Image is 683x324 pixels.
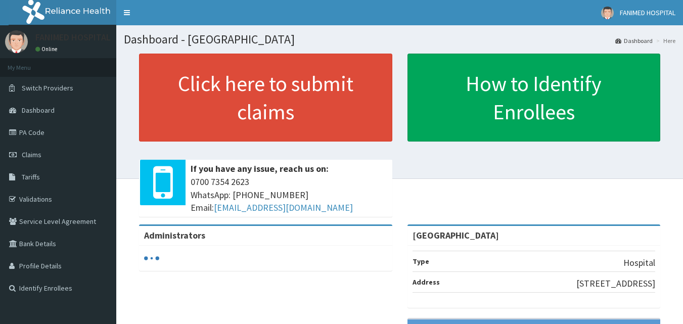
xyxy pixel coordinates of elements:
h1: Dashboard - [GEOGRAPHIC_DATA] [124,33,675,46]
a: Click here to submit claims [139,54,392,142]
a: [EMAIL_ADDRESS][DOMAIN_NAME] [214,202,353,213]
span: Claims [22,150,41,159]
p: Hospital [623,256,655,269]
span: Tariffs [22,172,40,181]
a: How to Identify Enrollees [407,54,661,142]
p: [STREET_ADDRESS] [576,277,655,290]
svg: audio-loading [144,251,159,266]
p: FANIMED HOSPITAL [35,33,111,42]
b: Administrators [144,229,205,241]
span: 0700 7354 2623 WhatsApp: [PHONE_NUMBER] Email: [191,175,387,214]
strong: [GEOGRAPHIC_DATA] [413,229,499,241]
span: Dashboard [22,106,55,115]
b: If you have any issue, reach us on: [191,163,329,174]
a: Dashboard [615,36,653,45]
span: Switch Providers [22,83,73,92]
b: Type [413,257,429,266]
b: Address [413,277,440,287]
li: Here [654,36,675,45]
img: User Image [5,30,28,53]
a: Online [35,45,60,53]
img: User Image [601,7,614,19]
span: FANIMED HOSPITAL [620,8,675,17]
